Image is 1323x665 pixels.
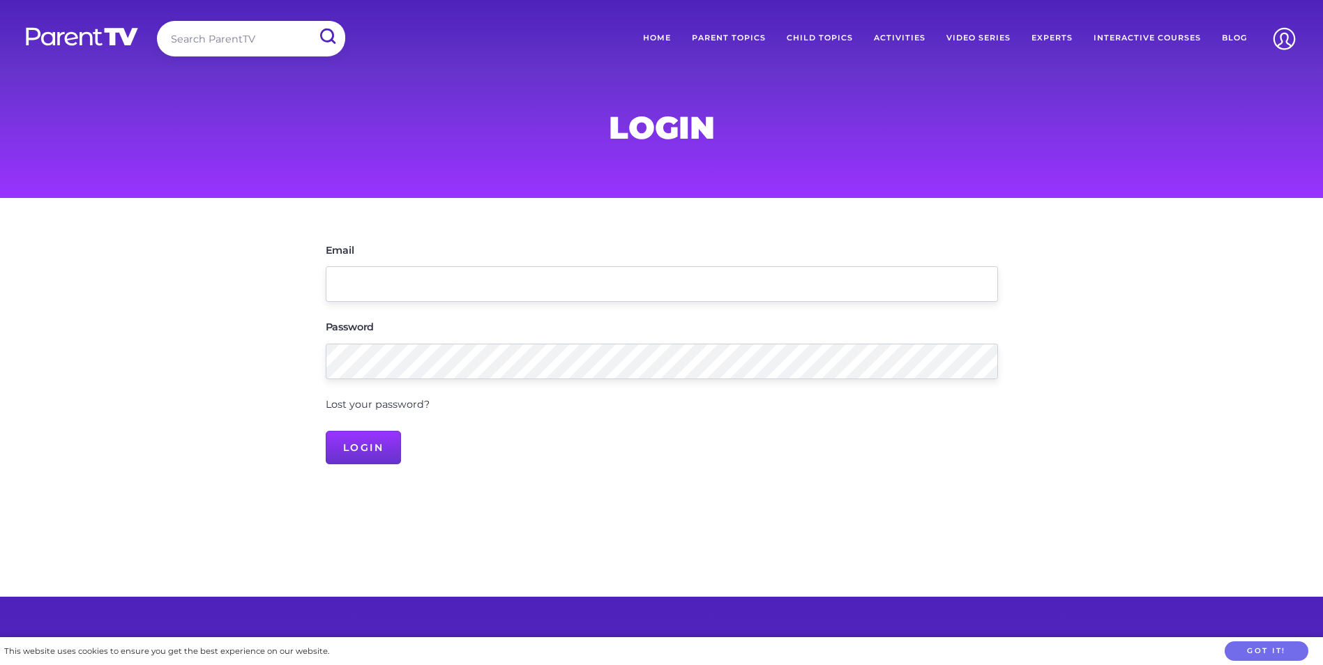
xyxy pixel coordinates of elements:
a: Lost your password? [326,398,430,411]
a: Experts [1021,21,1083,56]
a: Child Topics [776,21,863,56]
a: Blog [1211,21,1257,56]
a: Video Series [936,21,1021,56]
div: This website uses cookies to ensure you get the best experience on our website. [4,644,329,659]
a: Interactive Courses [1083,21,1211,56]
img: Account [1267,21,1302,56]
img: parenttv-logo-white.4c85aaf.svg [24,26,139,47]
input: Submit [309,21,345,52]
label: Password [326,322,375,332]
label: Email [326,245,354,255]
a: Home [633,21,681,56]
a: Parent Topics [681,21,776,56]
input: Login [326,431,402,464]
input: Search ParentTV [157,21,345,56]
a: Activities [863,21,936,56]
button: Got it! [1225,641,1308,662]
h1: Login [326,114,998,142]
